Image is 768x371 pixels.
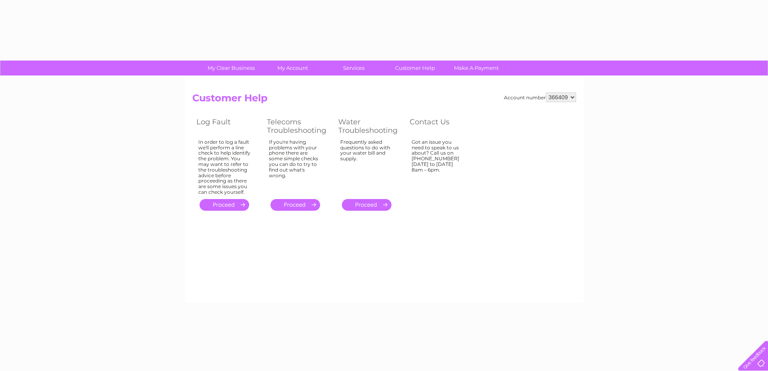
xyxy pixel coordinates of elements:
div: If you're having problems with your phone there are some simple checks you can do to try to find ... [269,139,322,192]
div: Frequently asked questions to do with your water bill and supply. [340,139,393,192]
th: Log Fault [192,115,263,137]
div: Account number [504,92,576,102]
div: Got an issue you need to speak to us about? Call us on [PHONE_NUMBER] [DATE] to [DATE] 8am – 6pm. [412,139,464,192]
a: . [342,199,391,211]
a: Make A Payment [443,61,510,75]
th: Contact Us [406,115,476,137]
a: Services [321,61,387,75]
a: My Account [259,61,326,75]
h2: Customer Help [192,92,576,108]
a: . [200,199,249,211]
a: My Clear Business [198,61,264,75]
a: Customer Help [382,61,448,75]
a: . [271,199,320,211]
th: Water Troubleshooting [334,115,406,137]
div: In order to log a fault we'll perform a line check to help identify the problem. You may want to ... [198,139,251,195]
th: Telecoms Troubleshooting [263,115,334,137]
